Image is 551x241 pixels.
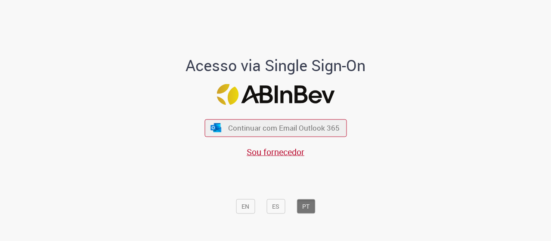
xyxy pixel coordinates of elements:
[247,146,304,157] a: Sou fornecedor
[156,56,395,74] h1: Acesso via Single Sign-On
[297,199,315,213] button: PT
[204,119,347,137] button: ícone Azure/Microsoft 360 Continuar com Email Outlook 365
[217,84,334,105] img: Logo ABInBev
[236,199,255,213] button: EN
[228,123,340,133] span: Continuar com Email Outlook 365
[266,199,285,213] button: ES
[210,123,222,132] img: ícone Azure/Microsoft 360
